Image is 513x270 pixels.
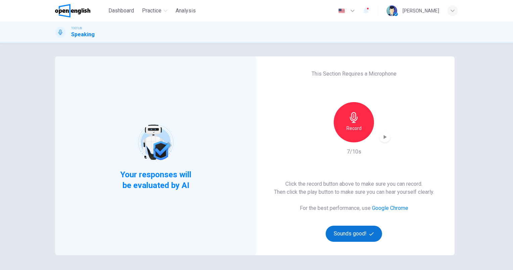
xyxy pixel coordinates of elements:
button: Practice [139,5,170,17]
h1: Speaking [71,31,95,39]
img: OpenEnglish logo [55,4,90,17]
span: Practice [142,7,161,15]
a: Google Chrome [372,205,408,211]
button: Dashboard [106,5,137,17]
img: Profile picture [386,5,397,16]
h6: For the best performance, use [300,204,408,212]
img: robot icon [134,121,177,164]
h6: Record [346,124,362,132]
span: Your responses will be evaluated by AI [115,169,197,191]
div: [PERSON_NAME] [403,7,439,15]
span: TOEFL® [71,26,82,31]
span: Dashboard [108,7,134,15]
h6: This Section Requires a Microphone [312,70,397,78]
h6: 7/10s [347,148,361,156]
button: Record [334,102,374,142]
img: en [337,8,346,13]
button: Sounds good! [326,226,382,242]
a: OpenEnglish logo [55,4,106,17]
h6: Click the record button above to make sure you can record. Then click the play button to make sur... [274,180,434,196]
button: Analysis [173,5,198,17]
span: Analysis [176,7,196,15]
